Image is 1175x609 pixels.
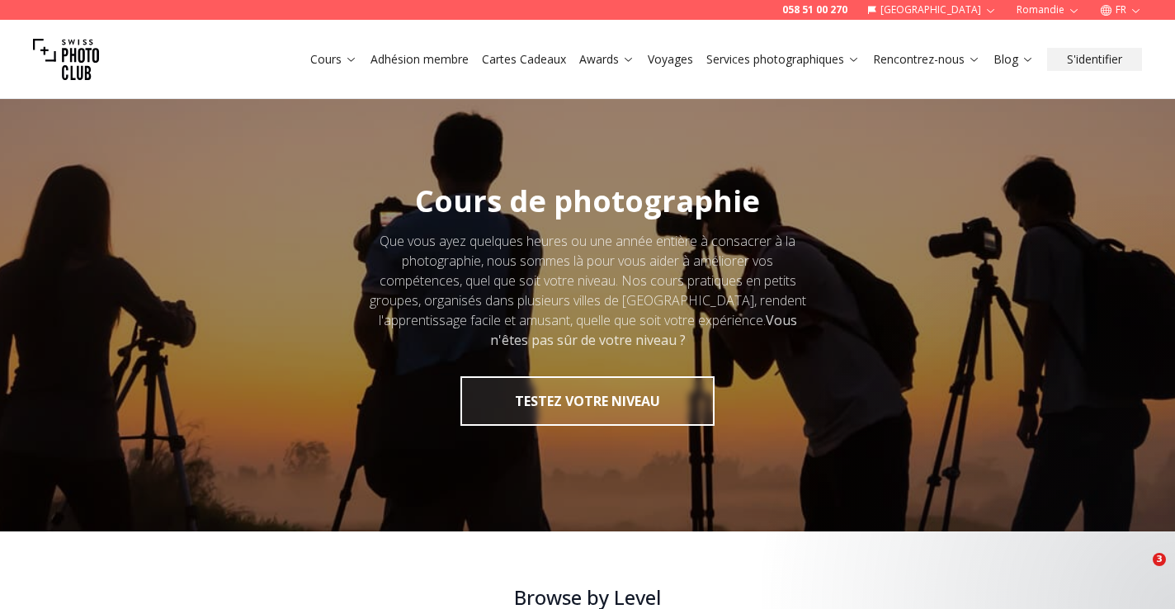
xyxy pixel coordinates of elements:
[1153,553,1166,566] span: 3
[33,26,99,92] img: Swiss photo club
[706,51,860,68] a: Services photographiques
[370,51,469,68] a: Adhésion membre
[993,51,1034,68] a: Blog
[873,51,980,68] a: Rencontrez-nous
[364,48,475,71] button: Adhésion membre
[1119,553,1158,592] iframe: Intercom live chat
[482,51,566,68] a: Cartes Cadeaux
[579,51,635,68] a: Awards
[641,48,700,71] button: Voyages
[782,3,847,17] a: 058 51 00 270
[648,51,693,68] a: Voyages
[987,48,1041,71] button: Blog
[1047,48,1142,71] button: S'identifier
[475,48,573,71] button: Cartes Cadeaux
[304,48,364,71] button: Cours
[415,181,760,221] span: Cours de photographie
[700,48,866,71] button: Services photographiques
[866,48,987,71] button: Rencontrez-nous
[363,231,812,350] div: Que vous ayez quelques heures ou une année entière à consacrer à la photographie, nous sommes là ...
[460,376,715,426] button: TESTEZ VOTRE NIVEAU
[310,51,357,68] a: Cours
[573,48,641,71] button: Awards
